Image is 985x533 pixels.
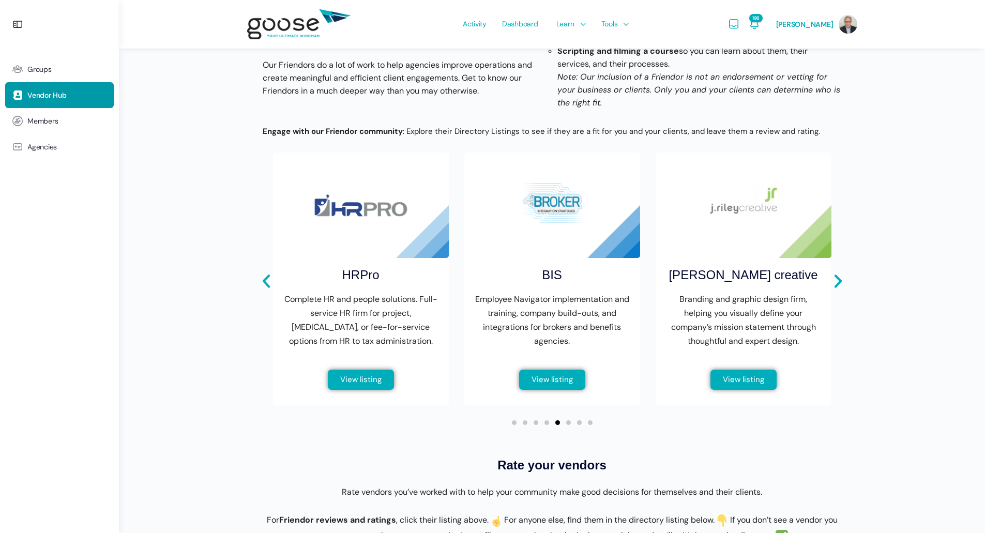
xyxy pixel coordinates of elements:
div: Carousel [273,153,831,425]
a: Agencies [5,134,114,160]
a: Members [5,108,114,134]
span: Go to slide 7 [577,420,582,425]
span: View listing [532,376,573,384]
span: Go to slide 6 [566,420,571,425]
span: Go to slide 8 [588,420,593,425]
span: Go to slide 1 [512,420,517,425]
p: Complete HR and people solutions. Full-service HR firm for project, [MEDICAL_DATA], or fee-for-se... [283,292,438,348]
strong: reviews and ratings [316,514,396,525]
span: View listing [340,376,382,384]
span: Vendor Hub [27,91,67,100]
iframe: Chat Widget [933,483,985,533]
span: Go to slide 2 [523,420,527,425]
a: View listing [328,370,394,390]
strong: Friendor [279,514,314,525]
p: Rate vendors you’ve worked with to help your community make good decisions for themselves and the... [257,485,847,499]
span: View listing [723,376,764,384]
img: ☝️ [490,514,503,527]
h2: [PERSON_NAME] creative [669,266,817,284]
span: Agencies [27,143,57,151]
span: Go to slide 3 [534,420,538,425]
h2: Rate your vendors [257,456,847,475]
img: 👇 [716,514,729,527]
h2: HRPro [342,266,379,284]
span: Go to slide 4 [544,420,549,425]
h2: BIS [542,266,562,284]
p: : Explore their Directory Listings to see if they are a fit for you and your clients, and leave t... [263,125,826,139]
em: Note: Our inclusion of a Friendor is not an endorsement or vetting for your business or clients. ... [557,71,840,108]
p: Branding and graphic design firm, helping you visually define your company’s mission statement th... [666,292,821,348]
span: Members [27,117,58,126]
span: Go to slide 5 [555,420,560,425]
div: 5 / 8 [273,153,449,405]
a: View listing [710,370,777,390]
div: Previous slide [257,272,275,290]
div: 7 / 8 [656,153,831,405]
strong: Engage with our Friendor community [263,126,403,136]
a: View listing [519,370,585,390]
a: Vendor Hub [5,82,114,108]
p: Employee Navigator implementation and training, company build-outs, and integrations for brokers ... [475,292,630,348]
div: 6 / 8 [464,153,640,405]
div: Next slide [829,272,847,290]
